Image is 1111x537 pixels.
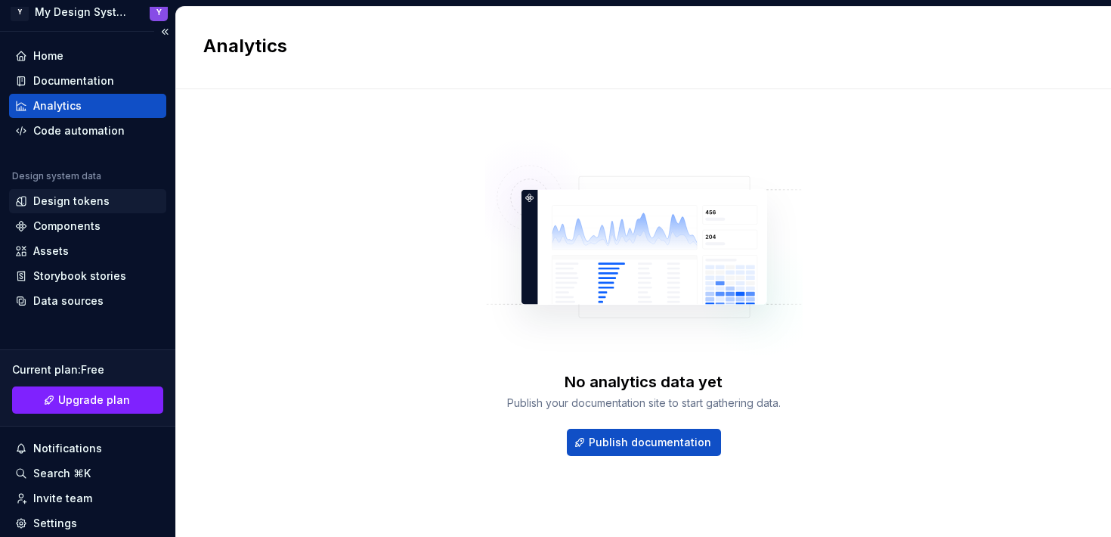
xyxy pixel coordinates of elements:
[33,441,102,456] div: Notifications
[565,371,723,393] div: No analytics data yet
[9,239,166,263] a: Assets
[33,268,126,284] div: Storybook stories
[33,491,92,506] div: Invite team
[567,429,721,456] button: Publish documentation
[9,511,166,535] a: Settings
[33,73,114,88] div: Documentation
[35,5,132,20] div: My Design System
[9,94,166,118] a: Analytics
[9,289,166,313] a: Data sources
[33,219,101,234] div: Components
[33,194,110,209] div: Design tokens
[589,435,711,450] span: Publish documentation
[33,123,125,138] div: Code automation
[33,293,104,309] div: Data sources
[9,214,166,238] a: Components
[9,436,166,461] button: Notifications
[12,170,101,182] div: Design system data
[156,6,162,18] div: Y
[11,3,29,21] div: Y
[9,264,166,288] a: Storybook stories
[9,189,166,213] a: Design tokens
[9,461,166,486] button: Search ⌘K
[9,44,166,68] a: Home
[9,119,166,143] a: Code automation
[9,69,166,93] a: Documentation
[154,21,175,42] button: Collapse sidebar
[9,486,166,511] a: Invite team
[12,362,163,377] div: Current plan : Free
[33,244,69,259] div: Assets
[203,34,1066,58] h2: Analytics
[33,48,63,64] div: Home
[33,516,77,531] div: Settings
[58,393,130,408] span: Upgrade plan
[507,396,781,411] div: Publish your documentation site to start gathering data.
[33,466,91,481] div: Search ⌘K
[12,386,163,414] a: Upgrade plan
[33,98,82,113] div: Analytics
